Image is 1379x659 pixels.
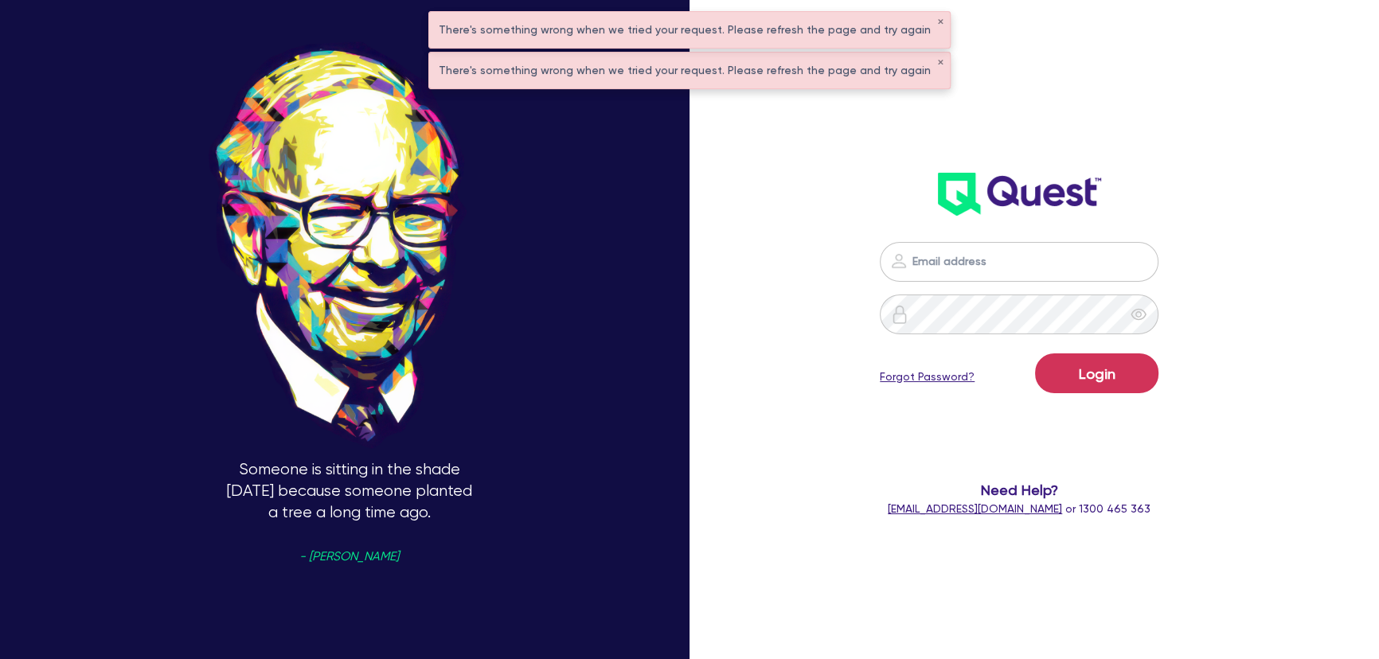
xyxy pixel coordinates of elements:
[937,18,943,26] button: ✕
[888,502,1150,515] span: or 1300 465 363
[880,242,1158,282] input: Email address
[429,12,950,48] div: There's something wrong when we tried your request. Please refresh the page and try again
[299,551,399,563] span: - [PERSON_NAME]
[890,305,909,324] img: icon-password
[837,479,1201,501] span: Need Help?
[1131,306,1147,322] span: eye
[1035,353,1158,393] button: Login
[889,252,908,271] img: icon-password
[938,173,1101,216] img: wH2k97JdezQIQAAAABJRU5ErkJggg==
[880,368,975,385] a: Forgot Password?
[937,59,943,67] button: ✕
[429,53,950,88] div: There's something wrong when we tried your request. Please refresh the page and try again
[888,502,1062,515] a: [EMAIL_ADDRESS][DOMAIN_NAME]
